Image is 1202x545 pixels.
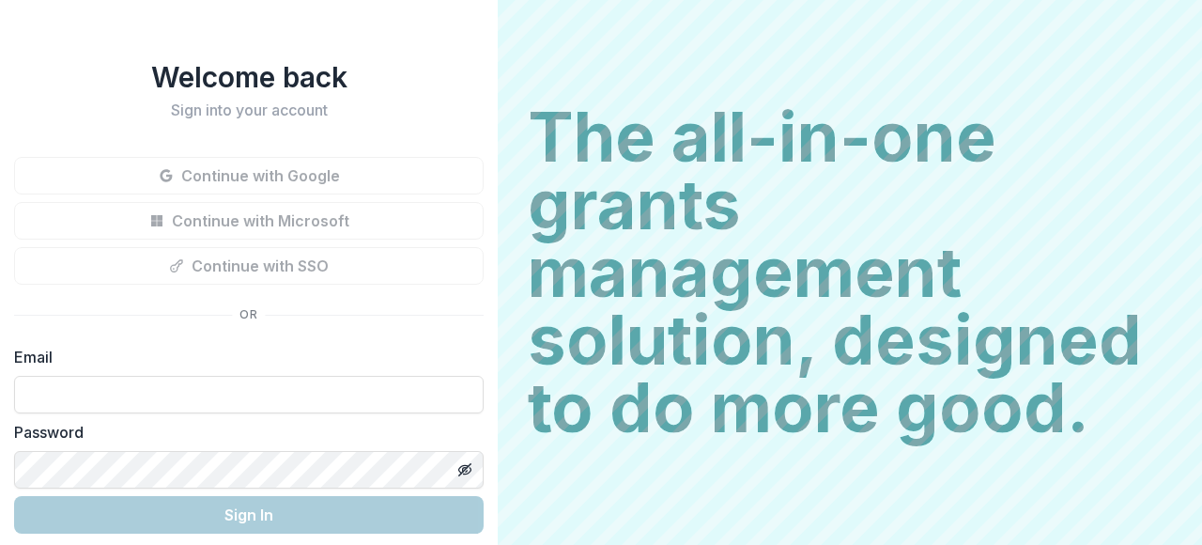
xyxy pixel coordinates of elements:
label: Email [14,346,472,368]
h1: Welcome back [14,60,484,94]
button: Toggle password visibility [450,455,480,485]
h2: Sign into your account [14,101,484,119]
label: Password [14,421,472,444]
button: Continue with SSO [14,247,484,285]
button: Sign In [14,496,484,534]
button: Continue with Google [14,157,484,195]
button: Continue with Microsoft [14,202,484,240]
